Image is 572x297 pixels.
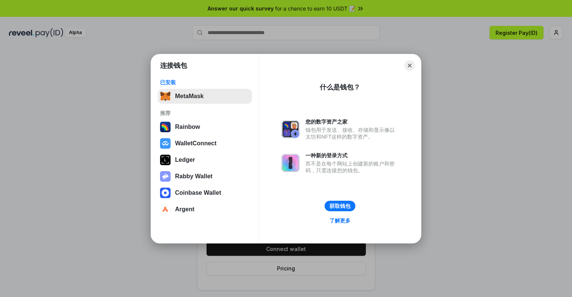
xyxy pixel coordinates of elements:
div: 什么是钱包？ [320,83,360,92]
div: MetaMask [175,93,204,100]
div: 推荐 [160,110,250,116]
button: Argent [158,202,252,217]
div: 一种新的登录方式 [305,152,398,159]
div: Coinbase Wallet [175,190,221,196]
img: svg+xml,%3Csvg%20width%3D%2228%22%20height%3D%2228%22%20viewBox%3D%220%200%2028%2028%22%20fill%3D... [160,188,171,198]
h1: 连接钱包 [160,61,187,70]
button: MetaMask [158,89,252,104]
button: Coinbase Wallet [158,185,252,200]
div: Argent [175,206,195,213]
button: 获取钱包 [325,201,355,211]
a: 了解更多 [325,216,355,225]
img: svg+xml,%3Csvg%20width%3D%2228%22%20height%3D%2228%22%20viewBox%3D%220%200%2028%2028%22%20fill%3D... [160,204,171,215]
button: Ledger [158,152,252,167]
div: Ledger [175,157,195,163]
div: WalletConnect [175,140,217,147]
div: Rainbow [175,124,200,130]
img: svg+xml,%3Csvg%20xmlns%3D%22http%3A%2F%2Fwww.w3.org%2F2000%2Fsvg%22%20fill%3D%22none%22%20viewBox... [282,120,299,138]
div: 获取钱包 [329,203,350,209]
img: svg+xml,%3Csvg%20xmlns%3D%22http%3A%2F%2Fwww.w3.org%2F2000%2Fsvg%22%20fill%3D%22none%22%20viewBox... [160,171,171,182]
img: svg+xml,%3Csvg%20fill%3D%22none%22%20height%3D%2233%22%20viewBox%3D%220%200%2035%2033%22%20width%... [160,91,171,101]
div: 钱包用于发送、接收、存储和显示像以太坊和NFT这样的数字资产。 [305,127,398,140]
div: 了解更多 [329,217,350,224]
img: svg+xml,%3Csvg%20width%3D%22120%22%20height%3D%22120%22%20viewBox%3D%220%200%20120%20120%22%20fil... [160,122,171,132]
div: 而不是在每个网站上创建新的账户和密码，只需连接您的钱包。 [305,160,398,174]
img: svg+xml,%3Csvg%20width%3D%2228%22%20height%3D%2228%22%20viewBox%3D%220%200%2028%2028%22%20fill%3D... [160,138,171,149]
div: Rabby Wallet [175,173,213,180]
img: svg+xml,%3Csvg%20xmlns%3D%22http%3A%2F%2Fwww.w3.org%2F2000%2Fsvg%22%20fill%3D%22none%22%20viewBox... [282,154,299,172]
button: Rainbow [158,119,252,134]
div: 已安装 [160,79,250,86]
div: 您的数字资产之家 [305,118,398,125]
button: WalletConnect [158,136,252,151]
button: Close [404,60,415,71]
img: svg+xml,%3Csvg%20xmlns%3D%22http%3A%2F%2Fwww.w3.org%2F2000%2Fsvg%22%20width%3D%2228%22%20height%3... [160,155,171,165]
button: Rabby Wallet [158,169,252,184]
